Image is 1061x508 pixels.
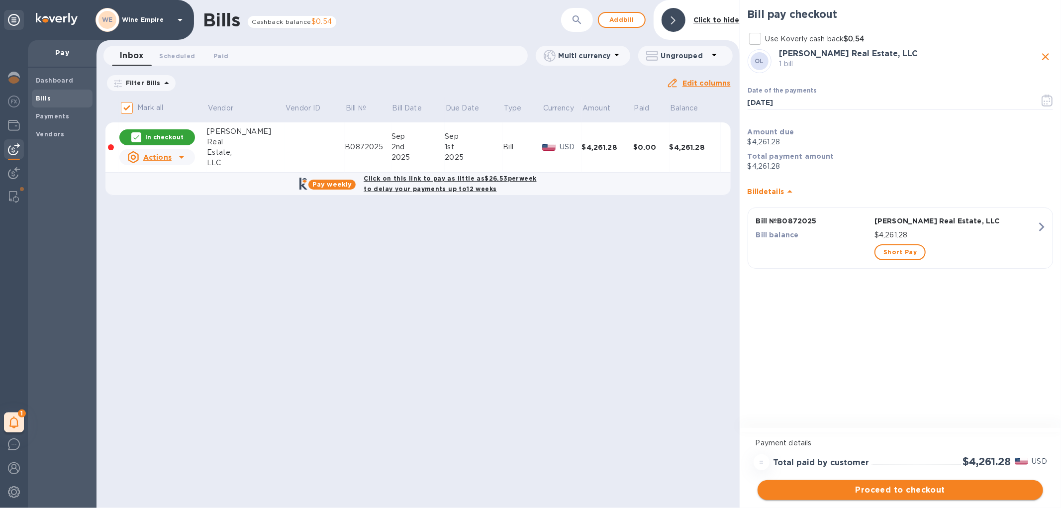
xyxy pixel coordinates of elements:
[634,103,650,113] p: Paid
[504,103,522,113] p: Type
[1032,456,1047,467] p: USD
[1038,49,1053,64] button: close
[8,119,20,131] img: Wallets
[391,142,445,152] div: 2nd
[582,142,633,152] div: $4,261.28
[102,16,113,23] b: WE
[122,79,161,87] p: Filter Bills
[543,103,574,113] p: Currency
[748,152,834,160] b: Total payment amount
[874,216,1037,226] p: [PERSON_NAME] Real Estate, LLC
[766,34,864,44] p: Use Koverly cash back
[36,130,65,138] b: Vendors
[445,142,503,152] div: 1st
[143,153,172,161] u: Actions
[634,103,663,113] span: Paid
[607,14,637,26] span: Add bill
[36,77,74,84] b: Dashboard
[748,188,784,196] b: Bill details
[883,246,917,258] span: Short Pay
[345,142,391,152] div: B0872025
[18,409,26,417] span: 1
[755,57,764,65] b: OL
[582,103,610,113] p: Amount
[122,16,172,23] p: Wine Empire
[346,103,379,113] span: Bill №
[286,103,320,113] p: Vendor ID
[36,13,78,25] img: Logo
[213,51,228,61] span: Paid
[748,88,816,94] label: Date of the payments
[207,137,285,147] div: Real
[773,458,869,468] h3: Total paid by customer
[445,152,503,163] div: 2025
[670,103,698,113] p: Balance
[504,103,535,113] span: Type
[756,216,870,226] p: Bill № B0872025
[503,142,542,152] div: Bill
[693,16,740,24] b: Click to hide
[346,103,366,113] p: Bill №
[137,102,163,113] p: Mark all
[582,103,623,113] span: Amount
[560,142,582,152] p: USD
[208,103,233,113] p: Vendor
[207,147,285,158] div: Estate,
[779,49,918,58] b: [PERSON_NAME] Real Estate, LLC
[756,230,870,240] p: Bill balance
[446,103,492,113] span: Due Date
[542,144,556,151] img: USD
[748,128,794,136] b: Amount due
[844,35,864,43] strong: $0.54
[391,152,445,163] div: 2025
[311,17,332,25] span: $0.54
[159,51,195,61] span: Scheduled
[36,95,51,102] b: Bills
[758,480,1043,500] button: Proceed to checkout
[874,230,1037,240] p: $4,261.28
[748,8,1053,20] h2: Bill pay checkout
[748,161,1053,172] p: $4,261.28
[4,10,24,30] div: Unpin categories
[207,158,285,168] div: LLC
[682,79,731,87] u: Edit columns
[748,176,1053,207] div: Billdetails
[874,244,926,260] button: Short Pay
[1015,458,1028,465] img: USD
[963,455,1011,468] h2: $4,261.28
[779,59,1038,69] p: 1 bill
[252,18,311,25] span: Cashback balance
[203,9,240,30] h1: Bills
[446,103,479,113] p: Due Date
[598,12,646,28] button: Addbill
[312,181,352,188] b: Pay weekly
[559,51,611,61] p: Multi currency
[661,51,708,61] p: Ungrouped
[364,175,536,193] b: Click on this link to pay as little as $26.53 per week to delay your payments up to 12 weeks
[391,131,445,142] div: Sep
[145,133,184,141] p: In checkout
[207,126,285,137] div: [PERSON_NAME]
[633,142,670,152] div: $0.00
[392,103,435,113] span: Bill Date
[445,131,503,142] div: Sep
[36,48,89,58] p: Pay
[754,454,770,470] div: =
[756,438,1045,448] p: Payment details
[748,137,1053,147] p: $4,261.28
[208,103,246,113] span: Vendor
[670,103,711,113] span: Balance
[392,103,422,113] p: Bill Date
[120,49,143,63] span: Inbox
[286,103,333,113] span: Vendor ID
[36,112,69,120] b: Payments
[670,142,721,152] div: $4,261.28
[748,207,1053,269] button: Bill №B0872025[PERSON_NAME] Real Estate, LLCBill balance$4,261.28Short Pay
[8,96,20,107] img: Foreign exchange
[766,484,1035,496] span: Proceed to checkout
